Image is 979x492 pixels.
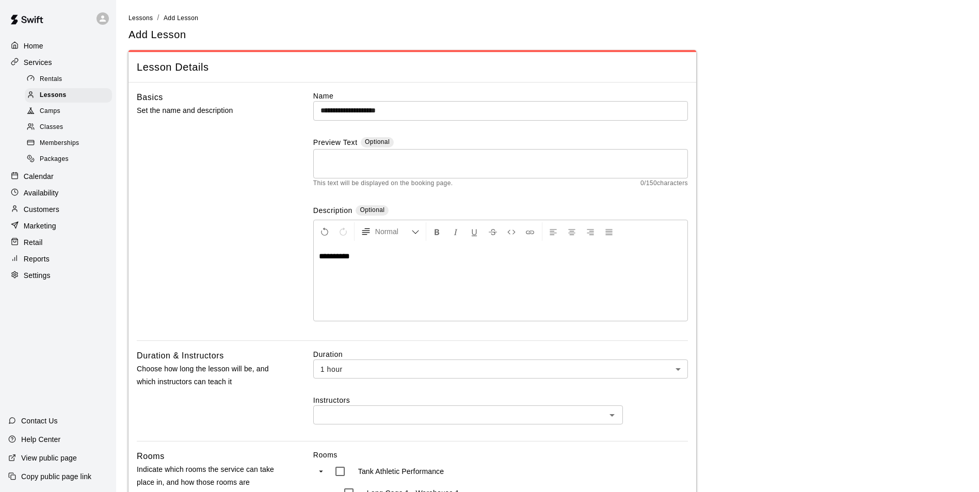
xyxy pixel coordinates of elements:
[8,251,108,267] a: Reports
[334,222,352,241] button: Redo
[137,450,165,463] h6: Rooms
[157,12,159,23] li: /
[21,471,91,482] p: Copy public page link
[8,268,108,283] a: Settings
[25,152,116,168] a: Packages
[25,136,112,151] div: Memberships
[313,349,688,359] label: Duration
[25,104,116,120] a: Camps
[21,453,77,463] p: View public page
[360,206,384,214] span: Optional
[8,55,108,70] a: Services
[313,137,358,149] label: Preview Text
[8,38,108,54] a: Home
[40,122,63,133] span: Classes
[40,138,79,149] span: Memberships
[25,88,112,103] div: Lessons
[24,57,52,68] p: Services
[129,28,186,42] h5: Add Lesson
[313,91,688,101] label: Name
[25,87,116,103] a: Lessons
[137,91,163,104] h6: Basics
[313,359,688,379] div: 1 hour
[24,171,54,182] p: Calendar
[582,222,599,241] button: Right Align
[8,169,108,184] a: Calendar
[129,14,153,22] span: Lessons
[313,395,688,405] label: Instructors
[313,450,688,460] label: Rooms
[24,41,43,51] p: Home
[375,226,411,237] span: Normal
[428,222,446,241] button: Format Bold
[40,74,62,85] span: Rentals
[313,205,352,217] label: Description
[316,222,333,241] button: Undo
[24,204,59,215] p: Customers
[40,90,67,101] span: Lessons
[521,222,539,241] button: Insert Link
[21,434,60,445] p: Help Center
[25,120,116,136] a: Classes
[137,60,688,74] span: Lesson Details
[25,104,112,119] div: Camps
[164,14,198,22] span: Add Lesson
[544,222,562,241] button: Left Align
[563,222,581,241] button: Center Align
[313,178,453,189] span: This text will be displayed on the booking page.
[129,13,153,22] a: Lessons
[40,106,60,117] span: Camps
[24,254,50,264] p: Reports
[8,202,108,217] a: Customers
[21,416,58,426] p: Contact Us
[137,363,280,388] p: Choose how long the lesson will be, and which instructors can teach it
[24,188,59,198] p: Availability
[600,222,618,241] button: Justify Align
[25,71,116,87] a: Rentals
[24,221,56,231] p: Marketing
[503,222,520,241] button: Insert Code
[365,138,390,145] span: Optional
[25,152,112,167] div: Packages
[640,178,688,189] span: 0 / 150 characters
[25,136,116,152] a: Memberships
[357,222,424,241] button: Formatting Options
[137,104,280,117] p: Set the name and description
[24,270,51,281] p: Settings
[129,12,967,24] nav: breadcrumb
[484,222,502,241] button: Format Strikethrough
[25,120,112,135] div: Classes
[8,218,108,234] a: Marketing
[447,222,464,241] button: Format Italics
[8,235,108,250] a: Retail
[25,72,112,87] div: Rentals
[24,237,43,248] p: Retail
[40,154,69,165] span: Packages
[8,185,108,201] a: Availability
[358,466,444,477] p: Tank Athletic Performance
[605,408,619,422] button: Open
[466,222,483,241] button: Format Underline
[137,349,224,363] h6: Duration & Instructors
